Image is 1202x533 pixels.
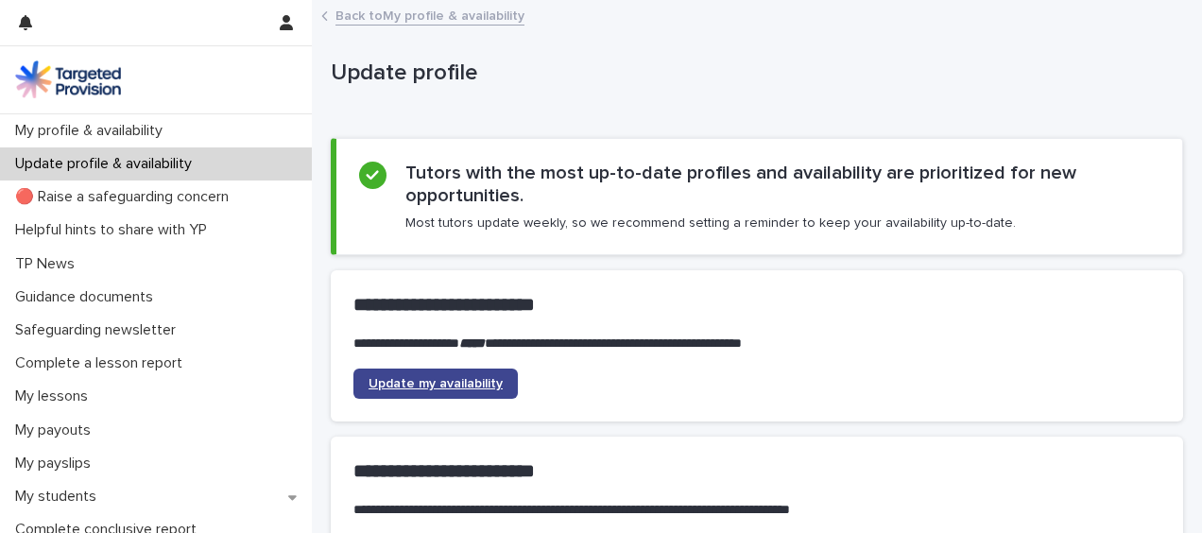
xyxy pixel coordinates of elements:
[8,188,244,206] p: 🔴 Raise a safeguarding concern
[405,162,1159,207] h2: Tutors with the most up-to-date profiles and availability are prioritized for new opportunities.
[331,60,1176,87] p: Update profile
[8,321,191,339] p: Safeguarding newsletter
[8,122,178,140] p: My profile & availability
[8,455,106,473] p: My payslips
[405,215,1016,232] p: Most tutors update weekly, so we recommend setting a reminder to keep your availability up-to-date.
[353,369,518,399] a: Update my availability
[8,155,207,173] p: Update profile & availability
[8,421,106,439] p: My payouts
[8,387,103,405] p: My lessons
[8,288,168,306] p: Guidance documents
[8,255,90,273] p: TP News
[369,377,503,390] span: Update my availability
[8,354,197,372] p: Complete a lesson report
[8,488,112,506] p: My students
[335,4,524,26] a: Back toMy profile & availability
[15,60,121,98] img: M5nRWzHhSzIhMunXDL62
[8,221,222,239] p: Helpful hints to share with YP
